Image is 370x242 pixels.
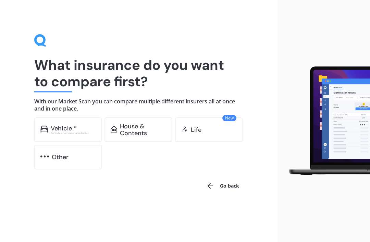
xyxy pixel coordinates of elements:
div: House & Contents [120,123,166,137]
img: laptop.webp [283,64,370,178]
img: car.f15378c7a67c060ca3f3.svg [40,126,48,132]
span: New [222,115,236,121]
img: other.81dba5aafe580aa69f38.svg [40,153,49,160]
h1: What insurance do you want to compare first? [34,57,243,90]
button: Go back [202,178,243,194]
div: Life [191,126,201,133]
div: Other [52,154,69,161]
div: Vehicle * [51,125,77,132]
h4: With our Market Scan you can compare multiple different insurers all at once and in one place. [34,98,243,112]
div: Excludes commercial vehicles [51,132,96,135]
img: life.f720d6a2d7cdcd3ad642.svg [181,126,188,132]
img: home-and-contents.b802091223b8502ef2dd.svg [111,126,117,132]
